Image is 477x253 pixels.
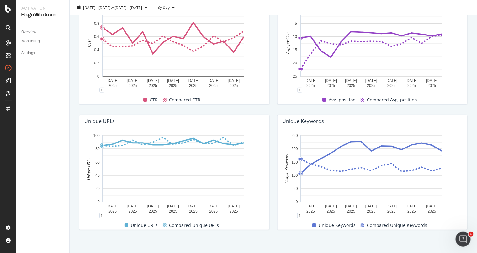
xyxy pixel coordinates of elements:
[84,132,262,216] svg: A chart.
[87,40,92,47] text: CTR
[427,209,436,214] text: 2025
[98,200,100,204] text: 0
[367,84,375,88] text: 2025
[149,209,157,214] text: 2025
[147,204,159,209] text: [DATE]
[325,79,337,83] text: [DATE]
[228,79,240,83] text: [DATE]
[426,79,438,83] text: [DATE]
[367,222,427,229] span: Compared Unique Keywords
[208,204,220,209] text: [DATE]
[283,132,460,216] div: A chart.
[93,134,100,138] text: 100
[21,50,35,57] div: Settings
[385,79,397,83] text: [DATE]
[111,5,142,10] span: vs [DATE] - [DATE]
[129,209,137,214] text: 2025
[94,35,99,39] text: 0.6
[367,96,417,104] span: Compared Avg. position
[345,204,357,209] text: [DATE]
[189,84,198,88] text: 2025
[293,48,297,52] text: 15
[94,61,99,66] text: 0.2
[169,209,178,214] text: 2025
[456,232,471,247] iframe: Intercom live chat
[188,79,199,83] text: [DATE]
[21,38,40,45] div: Monitoring
[407,84,416,88] text: 2025
[107,204,119,209] text: [DATE]
[127,204,139,209] text: [DATE]
[387,209,396,214] text: 2025
[107,79,119,83] text: [DATE]
[405,204,417,209] text: [DATE]
[306,84,315,88] text: 2025
[75,3,150,13] button: [DATE] - [DATE]vs[DATE] - [DATE]
[188,204,199,209] text: [DATE]
[155,5,170,10] span: By Day
[95,174,100,178] text: 40
[329,96,356,104] span: Avg. position
[95,187,100,191] text: 20
[427,84,436,88] text: 2025
[285,154,289,184] text: Unique Keywords
[365,79,377,83] text: [DATE]
[21,29,36,35] div: Overview
[127,79,139,83] text: [DATE]
[95,160,100,165] text: 60
[167,204,179,209] text: [DATE]
[84,7,262,90] svg: A chart.
[345,79,357,83] text: [DATE]
[21,11,64,19] div: PageWorkers
[294,187,298,191] text: 50
[99,213,104,218] div: 1
[230,84,238,88] text: 2025
[365,204,377,209] text: [DATE]
[319,222,356,229] span: Unique Keywords
[189,209,198,214] text: 2025
[291,147,298,151] text: 200
[230,209,238,214] text: 2025
[347,84,355,88] text: 2025
[21,50,65,57] a: Settings
[209,84,218,88] text: 2025
[208,79,220,83] text: [DATE]
[385,204,397,209] text: [DATE]
[367,209,375,214] text: 2025
[306,209,315,214] text: 2025
[21,38,65,45] a: Monitoring
[209,209,218,214] text: 2025
[94,21,99,26] text: 0.8
[293,61,297,66] text: 20
[291,134,298,138] text: 250
[97,74,99,79] text: 0
[108,84,117,88] text: 2025
[291,174,298,178] text: 100
[295,200,298,204] text: 0
[291,160,298,165] text: 150
[228,204,240,209] text: [DATE]
[167,79,179,83] text: [DATE]
[426,204,438,209] text: [DATE]
[95,147,100,151] text: 80
[326,209,335,214] text: 2025
[131,222,158,229] span: Unique URLs
[169,96,200,104] span: Compared CTR
[94,48,99,52] text: 0.4
[293,74,297,79] text: 25
[155,3,177,13] button: By Day
[21,5,64,11] div: Activation
[108,209,117,214] text: 2025
[305,79,316,83] text: [DATE]
[169,222,219,229] span: Compared Unique URLs
[21,29,65,35] a: Overview
[387,84,396,88] text: 2025
[83,5,111,10] span: [DATE] - [DATE]
[99,88,104,93] div: 1
[405,79,417,83] text: [DATE]
[147,79,159,83] text: [DATE]
[297,88,302,93] div: 1
[285,33,290,55] text: Avg. position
